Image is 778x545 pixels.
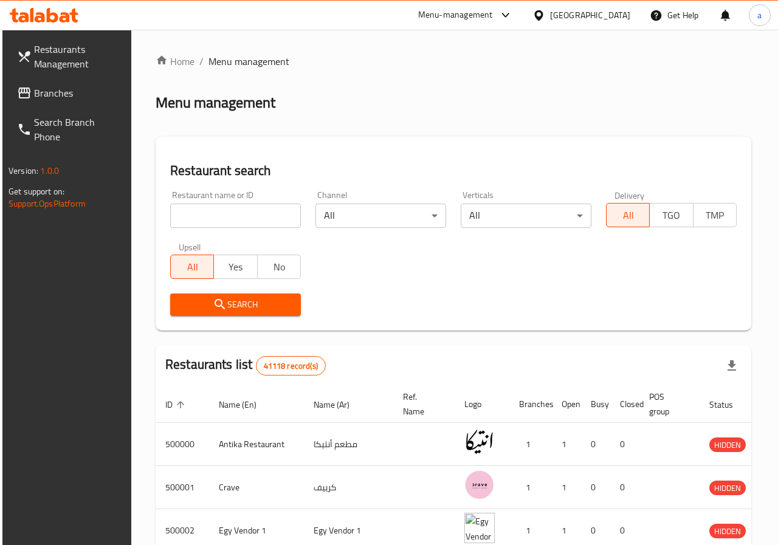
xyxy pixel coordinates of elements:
[208,54,289,69] span: Menu management
[581,386,610,423] th: Busy
[9,196,86,211] a: Support.OpsPlatform
[209,423,304,466] td: Antika Restaurant
[9,183,64,199] span: Get support on:
[464,470,495,500] img: Crave
[34,86,123,100] span: Branches
[170,204,301,228] input: Search for restaurant name or ID..
[455,386,509,423] th: Logo
[170,162,737,180] h2: Restaurant search
[156,54,751,69] nav: breadcrumb
[610,466,639,509] td: 0
[263,258,296,276] span: No
[709,524,746,538] span: HIDDEN
[709,397,749,412] span: Status
[509,386,552,423] th: Branches
[509,466,552,509] td: 1
[403,389,440,419] span: Ref. Name
[461,204,591,228] div: All
[550,9,630,22] div: [GEOGRAPHIC_DATA]
[170,255,214,279] button: All
[7,35,133,78] a: Restaurants Management
[256,356,326,375] div: Total records count
[219,258,252,276] span: Yes
[698,207,732,224] span: TMP
[509,423,552,466] td: 1
[304,423,393,466] td: مطعم أنتيكا
[655,207,688,224] span: TGO
[709,481,746,495] span: HIDDEN
[709,438,746,452] span: HIDDEN
[315,204,446,228] div: All
[34,115,123,144] span: Search Branch Phone
[464,427,495,457] img: Antika Restaurant
[256,360,325,372] span: 41118 record(s)
[156,466,209,509] td: 500001
[199,54,204,69] li: /
[156,423,209,466] td: 500000
[649,203,693,227] button: TGO
[40,163,59,179] span: 1.0.0
[581,423,610,466] td: 0
[418,8,493,22] div: Menu-management
[9,163,38,179] span: Version:
[165,355,326,375] h2: Restaurants list
[610,423,639,466] td: 0
[179,242,201,251] label: Upsell
[552,386,581,423] th: Open
[649,389,685,419] span: POS group
[156,93,275,112] h2: Menu management
[693,203,737,227] button: TMP
[176,258,209,276] span: All
[606,203,650,227] button: All
[611,207,645,224] span: All
[213,255,257,279] button: Yes
[757,9,762,22] span: a
[165,397,188,412] span: ID
[170,293,301,316] button: Search
[304,466,393,509] td: كرييف
[581,466,610,509] td: 0
[314,397,365,412] span: Name (Ar)
[709,524,746,538] div: HIDDEN
[709,481,746,495] div: HIDDEN
[614,191,645,199] label: Delivery
[7,108,133,151] a: Search Branch Phone
[34,42,123,71] span: Restaurants Management
[156,54,194,69] a: Home
[464,513,495,543] img: Egy Vendor 1
[180,297,291,312] span: Search
[257,255,301,279] button: No
[219,397,272,412] span: Name (En)
[717,351,746,380] div: Export file
[610,386,639,423] th: Closed
[209,466,304,509] td: Crave
[552,423,581,466] td: 1
[552,466,581,509] td: 1
[7,78,133,108] a: Branches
